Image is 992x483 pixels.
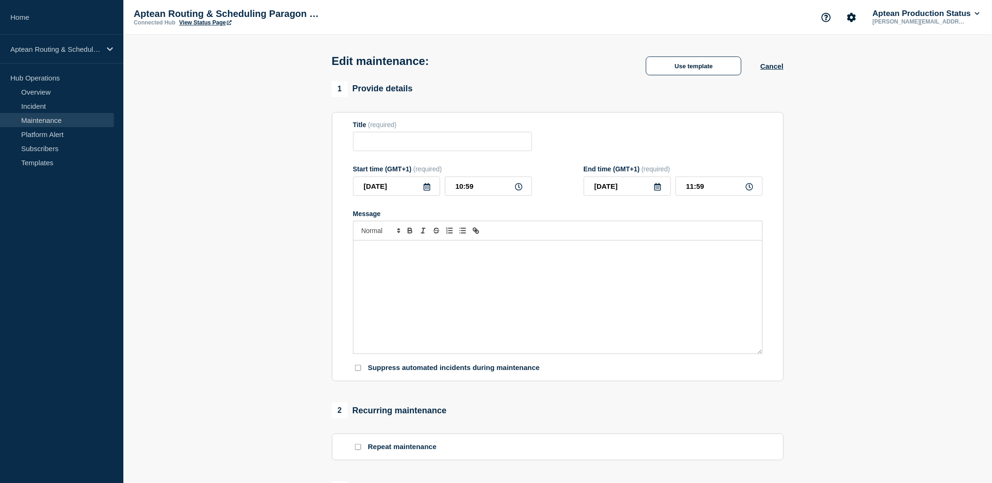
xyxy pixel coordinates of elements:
input: Title [353,132,532,151]
button: Cancel [760,62,783,70]
a: View Status Page [179,19,232,26]
p: Aptean Routing & Scheduling Paragon Edition [10,45,101,53]
button: Support [816,8,836,27]
span: Font size [357,225,403,236]
div: Provide details [332,81,413,97]
button: Toggle link [469,225,483,236]
button: Account settings [842,8,862,27]
div: Start time (GMT+1) [353,165,532,173]
p: Connected Hub [134,19,176,26]
button: Aptean Production Status [871,9,982,18]
div: Message [354,241,762,354]
button: Toggle ordered list [443,225,456,236]
span: 2 [332,402,348,419]
input: HH:MM [445,177,532,196]
input: YYYY-MM-DD [353,177,440,196]
p: Suppress automated incidents during maintenance [368,363,540,372]
button: Toggle bulleted list [456,225,469,236]
input: Repeat maintenance [355,444,361,450]
button: Toggle italic text [417,225,430,236]
p: Repeat maintenance [368,443,437,451]
input: YYYY-MM-DD [584,177,671,196]
div: Title [353,121,532,129]
button: Use template [646,56,742,75]
p: Aptean Routing & Scheduling Paragon Edition [134,8,322,19]
div: End time (GMT+1) [584,165,763,173]
p: [PERSON_NAME][EMAIL_ADDRESS][DOMAIN_NAME] [871,18,969,25]
div: Message [353,210,763,217]
span: (required) [642,165,670,173]
button: Toggle bold text [403,225,417,236]
div: Recurring maintenance [332,402,447,419]
h1: Edit maintenance: [332,55,429,68]
span: (required) [368,121,397,129]
span: (required) [413,165,442,173]
span: 1 [332,81,348,97]
input: HH:MM [676,177,763,196]
button: Toggle strikethrough text [430,225,443,236]
input: Suppress automated incidents during maintenance [355,365,361,371]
